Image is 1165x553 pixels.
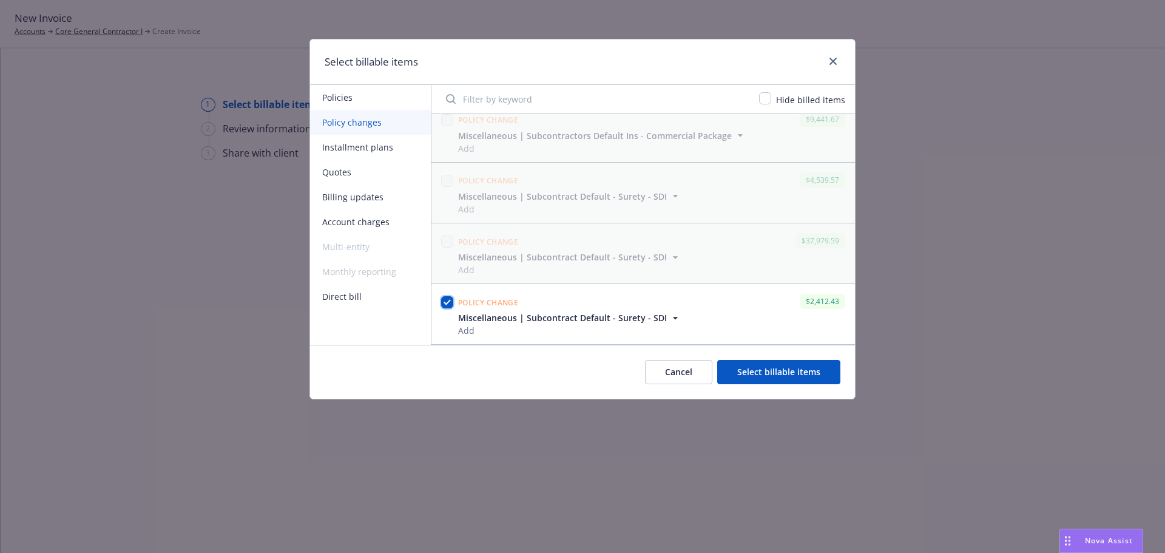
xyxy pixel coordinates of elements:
div: $2,412.43 [800,294,845,309]
span: Miscellaneous | Subcontractors Default Ins - Commercial Package [458,129,732,142]
button: Direct bill [310,284,431,309]
span: Add [458,142,746,155]
div: Drag to move [1060,529,1075,552]
span: Add [458,203,681,215]
span: Policy change [458,115,518,125]
button: Account charges [310,209,431,234]
span: Add [458,263,681,276]
button: Quotes [310,160,431,185]
button: Select billable items [717,360,840,384]
div: $9,441.67 [800,112,845,127]
button: Miscellaneous | Subcontract Default - Surety - SDI [458,251,681,263]
span: Miscellaneous | Subcontract Default - Surety - SDI [458,251,667,263]
input: Filter by keyword [439,87,752,111]
h1: Select billable items [325,54,418,70]
button: Miscellaneous | Subcontractors Default Ins - Commercial Package [458,129,746,142]
span: Policy change [458,175,518,186]
span: Policy change$4,539.57Miscellaneous | Subcontract Default - Surety - SDIAdd [431,163,855,223]
span: Miscellaneous | Subcontract Default - Surety - SDI [458,311,667,324]
button: Nova Assist [1059,529,1143,553]
button: Cancel [645,360,712,384]
button: Miscellaneous | Subcontract Default - Surety - SDI [458,190,681,203]
span: Policy change$37,979.59Miscellaneous | Subcontract Default - Surety - SDIAdd [431,223,855,283]
span: Policy change [458,297,518,308]
span: Nova Assist [1085,535,1133,546]
button: Miscellaneous | Subcontract Default - Surety - SDI [458,311,681,324]
span: Hide billed items [776,94,845,106]
span: Monthly reporting [310,259,431,284]
span: Policy change$9,441.67Miscellaneous | Subcontractors Default Ins - Commercial PackageAdd [431,102,855,162]
span: Add [458,324,681,337]
div: $4,539.57 [800,172,845,188]
span: Multi-entity [310,234,431,259]
button: Billing updates [310,185,431,209]
button: Installment plans [310,135,431,160]
button: Policies [310,85,431,110]
div: $37,979.59 [795,233,845,248]
button: Policy changes [310,110,431,135]
a: close [826,54,840,69]
span: Miscellaneous | Subcontract Default - Surety - SDI [458,190,667,203]
span: Policy change [458,237,518,247]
